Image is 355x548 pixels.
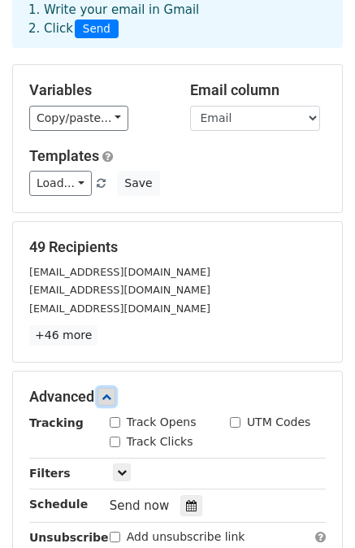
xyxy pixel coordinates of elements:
span: Send now [110,498,170,513]
h5: Advanced [29,388,326,406]
label: Track Clicks [127,433,193,450]
label: UTM Codes [247,414,310,431]
a: +46 more [29,325,97,346]
div: 1. Write your email in Gmail 2. Click [16,1,339,38]
button: Save [117,171,159,196]
small: [EMAIL_ADDRESS][DOMAIN_NAME] [29,284,210,296]
small: [EMAIL_ADDRESS][DOMAIN_NAME] [29,266,210,278]
h5: Email column [190,81,327,99]
a: Templates [29,147,99,164]
iframe: Chat Widget [274,470,355,548]
a: Copy/paste... [29,106,128,131]
strong: Schedule [29,498,88,511]
strong: Unsubscribe [29,531,109,544]
label: Track Opens [127,414,197,431]
h5: Variables [29,81,166,99]
h5: 49 Recipients [29,238,326,256]
strong: Filters [29,467,71,480]
strong: Tracking [29,416,84,429]
small: [EMAIL_ADDRESS][DOMAIN_NAME] [29,302,210,315]
label: Add unsubscribe link [127,528,245,546]
a: Load... [29,171,92,196]
span: Send [75,20,119,39]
